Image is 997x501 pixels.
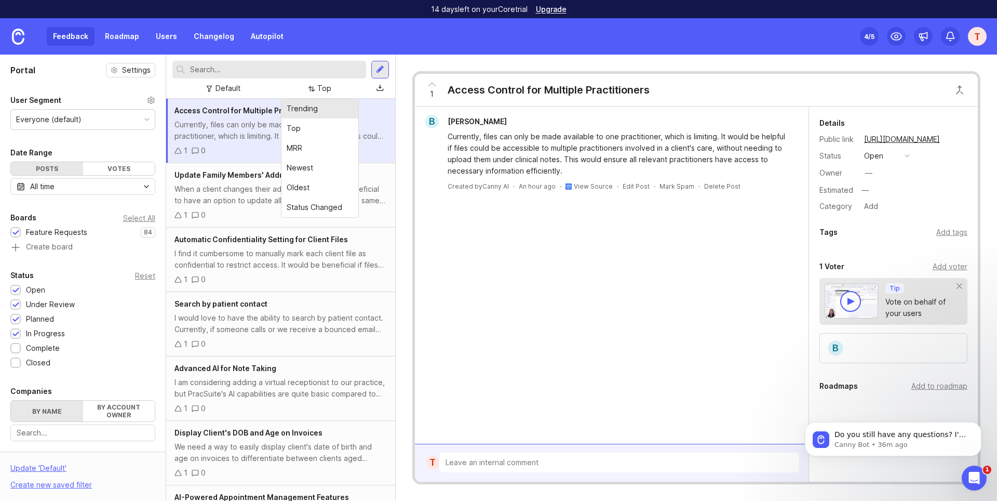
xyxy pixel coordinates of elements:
[201,467,206,479] div: 0
[26,299,75,310] div: Under Review
[448,131,788,177] div: Currently, files can only be made available to one practitioner, which is limiting. It would be h...
[201,145,206,156] div: 0
[138,182,155,191] svg: toggle icon
[174,428,322,437] span: Display Client's DOB and Age on Invoices
[11,401,83,421] label: By name
[99,27,145,46] a: Roadmap
[10,212,36,224] div: Boards
[448,182,509,191] div: Created by Canny AI
[819,226,838,239] div: Tags
[174,235,348,244] span: Automatic Confidentiality Setting for Client Files
[166,292,395,357] a: Search by patient contactI would love to have the ability to search by patient contact. Currently...
[10,147,52,159] div: Date Range
[135,273,155,279] div: Reset
[864,150,883,162] div: open
[123,215,155,221] div: Select All
[623,182,650,191] div: Edit Post
[968,27,987,46] button: T
[174,248,387,271] div: I find it cumbersome to manually mark each client file as confidential to restrict access. It wou...
[174,312,387,335] div: I would love to have the ability to search by patient contact. Currently, if someone calls or we ...
[26,284,45,296] div: Open
[949,80,970,100] button: Close button
[10,243,155,253] a: Create board
[856,200,881,213] a: Add
[174,119,387,142] div: Currently, files can only be made available to one practitioner, which is limiting. It would be h...
[565,183,572,190] img: intercom
[83,401,155,421] label: By account owner
[166,99,395,163] a: Access Control for Multiple PractitionersCurrently, files can only be made available to one pract...
[704,182,740,191] div: Delete Post
[962,466,987,491] iframe: Intercom live chat
[10,94,61,107] div: User Segment
[617,182,618,191] div: ·
[419,115,515,128] a: B[PERSON_NAME]
[861,200,881,213] div: Add
[184,274,187,285] div: 1
[430,88,434,100] span: 1
[12,29,24,45] img: Canny Home
[26,357,50,368] div: Closed
[858,183,872,197] div: —
[448,83,650,97] div: Access Control for Multiple Practitioners
[936,227,967,238] div: Add tags
[184,209,187,221] div: 1
[819,380,858,392] div: Roadmaps
[281,118,358,138] div: Top
[827,340,844,357] div: B
[187,27,240,46] a: Changelog
[825,283,879,319] img: video-thumbnail-vote-d41b83416815613422e2ca741bf692cc.jpg
[425,115,439,128] div: B
[11,162,83,175] div: Posts
[174,441,387,464] div: We need a way to easily display client's date of birth and age on invoices to differentiate betwe...
[560,182,561,191] div: ·
[574,182,613,190] a: View Source
[513,182,515,191] div: ·
[281,197,358,217] div: Status Changed
[174,183,387,206] div: When a client changes their address, it would be beneficial to have an option to update all famil...
[184,338,187,350] div: 1
[166,228,395,292] a: Automatic Confidentiality Setting for Client FilesI find it cumbersome to manually mark each clie...
[26,227,87,238] div: Feature Requests
[10,463,66,479] div: Update ' Default '
[174,170,353,179] span: Update Family Members' Address Simultaneously
[819,260,844,273] div: 1 Voter
[166,163,395,228] a: Update Family Members' Address SimultaneouslyWhen a client changes their address, it would be ben...
[865,167,872,179] div: —
[983,466,991,474] span: 1
[519,182,556,191] a: An hour ago
[174,106,321,115] span: Access Control for Multiple Practitioners
[215,83,240,94] div: Default
[933,261,967,272] div: Add voter
[30,181,55,192] div: All time
[150,27,183,46] a: Users
[10,269,34,282] div: Status
[174,377,387,400] div: I am considering adding a virtual receptionist to our practice, but PracSuite's AI capabilities a...
[144,228,152,236] p: 84
[106,63,155,77] a: Settings
[860,27,879,46] button: 4/5
[122,65,151,75] span: Settings
[317,83,331,94] div: Top
[654,182,655,191] div: ·
[426,456,439,469] div: T
[536,6,567,13] a: Upgrade
[890,284,900,293] p: Tip
[10,385,52,398] div: Companies
[26,313,54,325] div: Planned
[26,342,60,354] div: Complete
[166,357,395,421] a: Advanced AI for Note TakingI am considering adding a virtual receptionist to our practice, but Pr...
[659,182,694,191] button: Mark Spam
[190,64,362,75] input: Search...
[184,467,187,479] div: 1
[911,380,967,392] div: Add to roadmap
[861,133,943,146] a: [URL][DOMAIN_NAME]
[201,338,206,350] div: 0
[17,427,149,439] input: Search...
[201,403,206,414] div: 0
[698,182,700,191] div: ·
[885,296,957,319] div: Vote on behalf of your users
